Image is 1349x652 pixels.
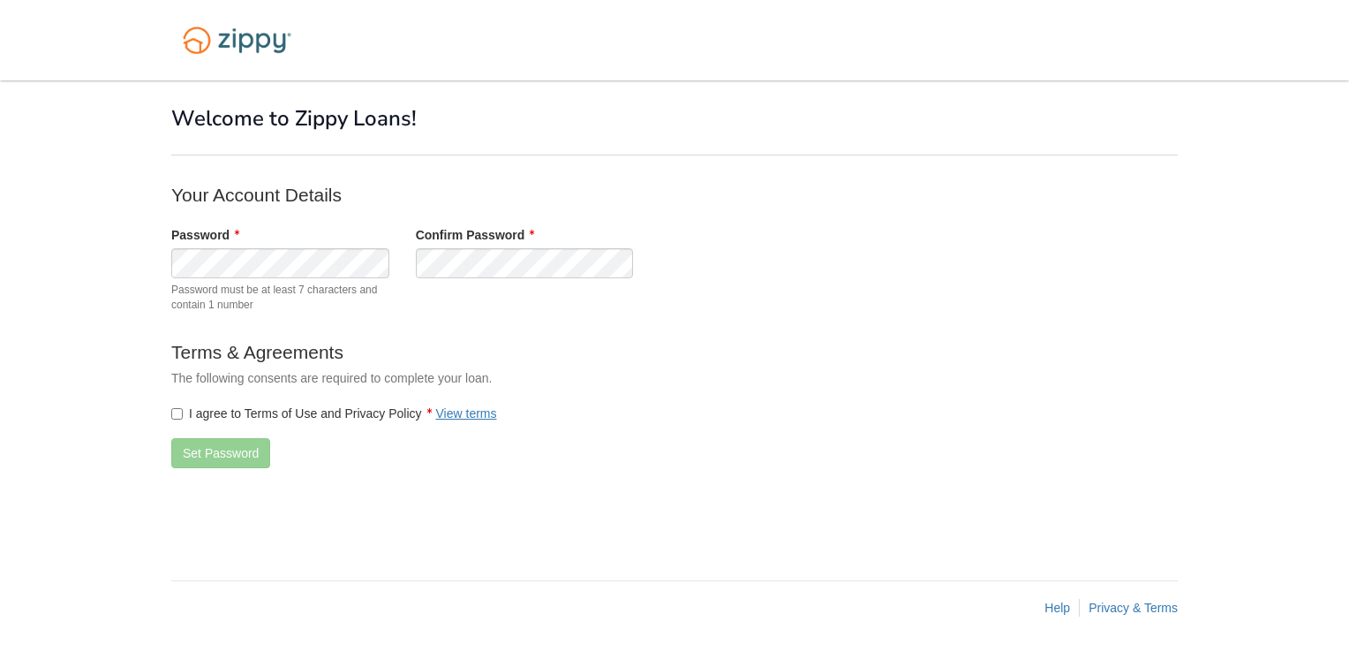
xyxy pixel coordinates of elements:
[171,438,270,468] button: Set Password
[171,369,878,387] p: The following consents are required to complete your loan.
[416,248,634,278] input: Verify Password
[171,283,389,313] span: Password must be at least 7 characters and contain 1 number
[171,226,239,244] label: Password
[1089,601,1178,615] a: Privacy & Terms
[171,182,878,208] p: Your Account Details
[171,339,878,365] p: Terms & Agreements
[171,408,183,420] input: I agree to Terms of Use and Privacy PolicyView terms
[416,226,535,244] label: Confirm Password
[1044,601,1070,615] a: Help
[436,406,497,421] a: View terms
[171,18,303,63] img: Logo
[171,107,1178,130] h1: Welcome to Zippy Loans!
[171,405,497,422] label: I agree to Terms of Use and Privacy Policy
